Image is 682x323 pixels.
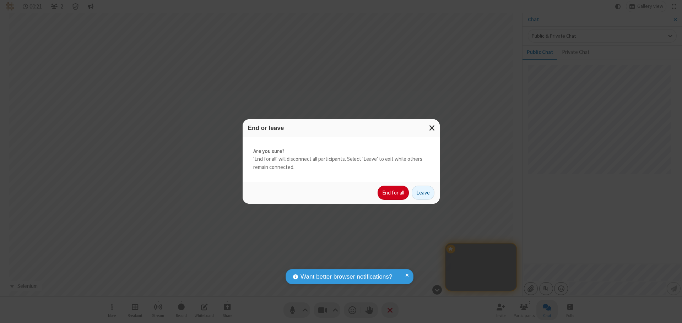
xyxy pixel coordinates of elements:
div: 'End for all' will disconnect all participants. Select 'Leave' to exit while others remain connec... [243,137,440,182]
button: Close modal [425,119,440,137]
button: Leave [412,186,434,200]
h3: End or leave [248,125,434,131]
strong: Are you sure? [253,147,429,155]
span: Want better browser notifications? [301,272,392,281]
button: End for all [378,186,409,200]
